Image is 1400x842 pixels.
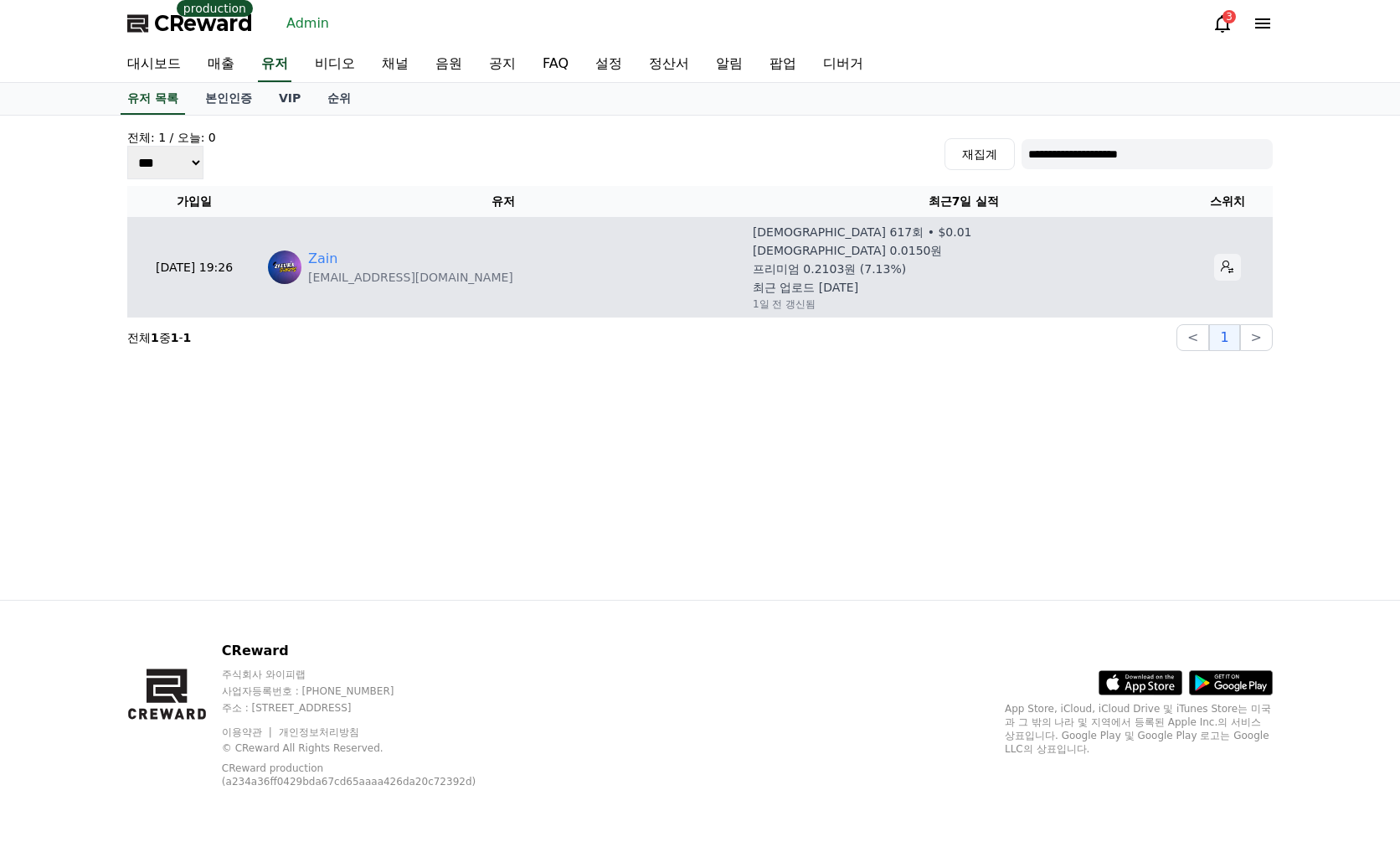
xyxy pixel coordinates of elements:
[314,83,364,115] a: 순위
[111,531,216,573] a: Messages
[368,47,422,82] a: 채널
[944,138,1015,170] button: 재집계
[265,83,314,115] a: VIP
[171,331,179,344] strong: 1
[753,242,943,259] p: [DEMOGRAPHIC_DATA] 0.0150원
[121,83,185,115] a: 유저 목록
[753,261,906,277] p: 프리미엄 0.2103원 (7.13%)
[422,47,476,82] a: 음원
[1212,13,1233,34] a: 3
[127,10,253,37] a: CReward
[268,251,301,284] img: https://cdn.creward.net/profile/user/YY07Jul 10, 2025192721_3327452d3aeda97aab383c153edf82974859d...
[154,10,253,37] span: CReward
[261,186,746,217] th: 유저
[810,47,877,82] a: 디버거
[5,531,111,573] a: Home
[114,47,194,82] a: 대시보드
[222,668,516,681] p: 주식회사 와이피랩
[222,726,275,738] a: 이용약관
[636,47,703,82] a: 정산서
[127,186,261,217] th: 가입일
[222,762,490,788] p: CReward production (a234a36ff0429bda67cd65aaaa426da20c72392d)
[258,47,291,82] a: 유저
[1176,324,1209,351] button: <
[248,556,289,570] span: Settings
[476,47,529,82] a: 공지
[151,331,159,344] strong: 1
[222,684,516,698] p: 사업자등록번호 : [PHONE_NUMBER]
[1005,702,1273,756] p: App Store, iCloud, iCloud Drive 및 iTunes Store는 미국과 그 밖의 나라 및 지역에서 등록된 Apple Inc.의 서비스 상표입니다. Goo...
[1240,324,1273,351] button: >
[139,557,188,571] span: Messages
[529,47,582,82] a: FAQ
[280,10,336,37] a: Admin
[134,259,255,276] p: [DATE] 19:26
[308,269,513,286] p: [EMAIL_ADDRESS][DOMAIN_NAME]
[216,531,322,573] a: Settings
[753,297,816,311] p: 1일 전 갱신됨
[222,701,516,715] p: 주소 : [STREET_ADDRESS]
[222,641,516,661] p: CReward
[756,47,810,82] a: 팝업
[753,279,858,296] p: 최근 업로드 [DATE]
[1222,10,1236,23] div: 3
[192,83,265,115] a: 본인인증
[703,47,756,82] a: 알림
[194,47,248,82] a: 매출
[183,331,192,344] strong: 1
[301,47,368,82] a: 비디오
[746,186,1181,217] th: 최근7일 실적
[279,726,359,738] a: 개인정보처리방침
[308,249,337,269] a: Zain
[753,224,972,240] p: [DEMOGRAPHIC_DATA] 617회 • $0.01
[582,47,636,82] a: 설정
[127,329,191,346] p: 전체 중 -
[1209,324,1239,351] button: 1
[127,129,216,146] h4: 전체: 1 / 오늘: 0
[1181,186,1273,217] th: 스위치
[222,741,516,755] p: © CReward All Rights Reserved.
[43,556,72,570] span: Home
